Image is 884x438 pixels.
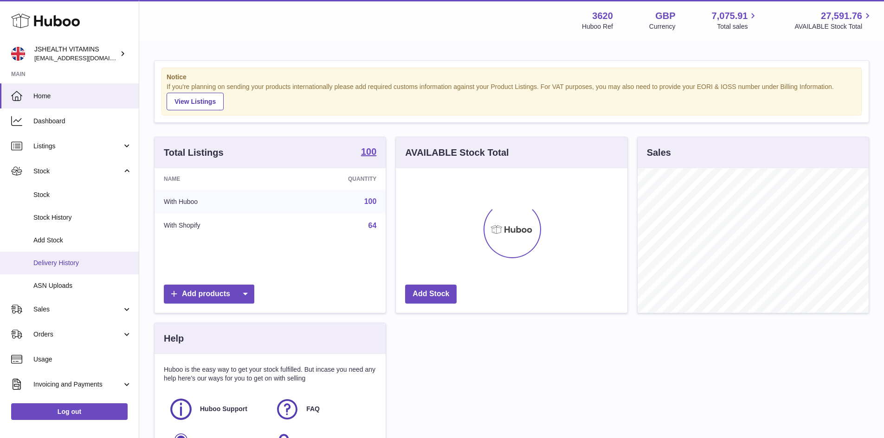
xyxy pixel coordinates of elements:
[368,222,377,229] a: 64
[279,168,386,190] th: Quantity
[649,22,676,31] div: Currency
[592,10,613,22] strong: 3620
[364,197,377,205] a: 100
[33,142,122,151] span: Listings
[33,380,122,389] span: Invoicing and Payments
[167,83,857,110] div: If you're planning on sending your products internationally please add required customs informati...
[582,22,613,31] div: Huboo Ref
[405,285,457,304] a: Add Stock
[717,22,758,31] span: Total sales
[361,147,376,156] strong: 100
[200,405,247,413] span: Huboo Support
[33,355,132,364] span: Usage
[33,190,132,199] span: Stock
[33,167,122,176] span: Stock
[33,92,132,101] span: Home
[164,285,254,304] a: Add products
[306,405,320,413] span: FAQ
[712,10,759,31] a: 7,075.91 Total sales
[33,117,132,126] span: Dashboard
[155,190,279,214] td: With Huboo
[712,10,748,22] span: 7,075.91
[167,73,857,82] strong: Notice
[33,305,122,314] span: Sales
[647,146,671,159] h3: Sales
[821,10,862,22] span: 27,591.76
[794,10,873,31] a: 27,591.76 AVAILABLE Stock Total
[33,236,132,245] span: Add Stock
[11,47,25,61] img: internalAdmin-3620@internal.huboo.com
[33,330,122,339] span: Orders
[275,397,372,422] a: FAQ
[155,168,279,190] th: Name
[164,146,224,159] h3: Total Listings
[361,147,376,158] a: 100
[405,146,509,159] h3: AVAILABLE Stock Total
[164,365,376,383] p: Huboo is the easy way to get your stock fulfilled. But incase you need any help here's our ways f...
[34,54,136,62] span: [EMAIL_ADDRESS][DOMAIN_NAME]
[33,259,132,267] span: Delivery History
[794,22,873,31] span: AVAILABLE Stock Total
[164,332,184,345] h3: Help
[167,93,224,110] a: View Listings
[34,45,118,63] div: JSHEALTH VITAMINS
[33,213,132,222] span: Stock History
[655,10,675,22] strong: GBP
[11,403,128,420] a: Log out
[33,281,132,290] span: ASN Uploads
[155,214,279,238] td: With Shopify
[168,397,265,422] a: Huboo Support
